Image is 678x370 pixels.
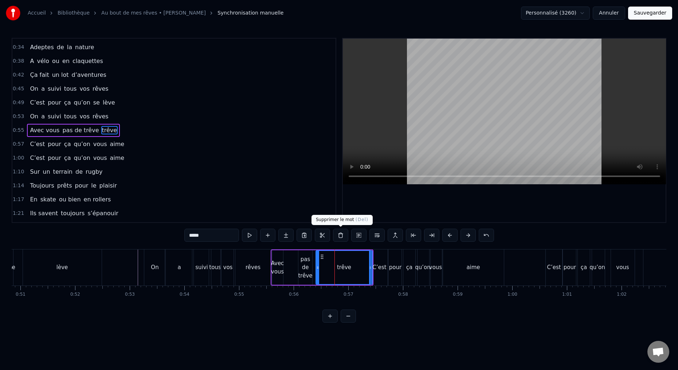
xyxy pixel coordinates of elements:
[79,84,90,93] span: vos
[56,263,68,272] div: lève
[63,154,72,162] span: ça
[372,263,386,272] div: C’est
[453,292,463,298] div: 0:59
[109,140,125,148] span: aime
[29,168,40,176] span: Sur
[29,112,39,121] span: On
[29,126,60,134] span: Avec vous
[271,259,284,276] div: Avec vous
[85,168,103,176] span: rugby
[29,71,50,79] span: Ça fait
[337,263,351,272] div: trêve
[28,9,46,17] a: Accueil
[63,140,72,148] span: ça
[109,154,125,162] span: aime
[66,43,73,51] span: la
[593,7,625,20] button: Annuler
[209,263,221,272] div: tous
[647,341,669,363] div: Ouvrir le chat
[58,9,90,17] a: Bibliothèque
[13,58,24,65] span: 0:38
[51,71,70,79] span: un lot
[29,154,46,162] span: C’est
[40,195,57,204] span: skate
[344,292,353,298] div: 0:57
[398,292,408,298] div: 0:58
[90,181,97,190] span: le
[62,57,70,65] span: en
[58,195,82,204] span: ou bien
[180,292,189,298] div: 0:54
[73,140,91,148] span: qu’on
[13,71,24,79] span: 0:42
[29,98,46,107] span: C’est
[628,7,672,20] button: Sauvegarder
[93,140,108,148] span: vous
[47,84,62,93] span: suivi
[6,6,20,20] img: youka
[101,126,118,134] span: trêve
[13,168,24,176] span: 1:10
[466,263,480,272] div: aime
[92,112,109,121] span: rêves
[223,263,233,272] div: vos
[83,195,112,204] span: en rollers
[74,43,95,51] span: nature
[29,84,39,93] span: On
[93,154,108,162] span: vous
[581,263,587,272] div: ça
[63,84,78,93] span: tous
[356,217,368,222] span: ( Del )
[102,98,116,107] span: lève
[9,263,15,272] div: se
[92,84,109,93] span: rêves
[13,154,24,162] span: 1:00
[47,154,62,162] span: pour
[79,112,90,121] span: vos
[73,154,91,162] span: qu’on
[389,263,401,272] div: pour
[40,112,46,121] span: a
[564,263,576,272] div: pour
[63,112,78,121] span: tous
[547,263,561,272] div: C’est
[13,196,24,203] span: 1:17
[13,127,24,134] span: 0:55
[298,255,312,280] div: pas de trêve
[93,98,101,107] span: se
[75,168,83,176] span: de
[29,209,58,217] span: Ils savent
[70,292,80,298] div: 0:52
[71,71,107,79] span: d’aventures
[16,292,26,298] div: 0:51
[125,292,135,298] div: 0:53
[73,98,91,107] span: qu’on
[60,209,86,217] span: toujours
[62,126,99,134] span: pas de trêve
[195,263,208,272] div: suivi
[52,168,73,176] span: terrain
[406,263,412,272] div: ça
[617,292,627,298] div: 1:02
[289,292,299,298] div: 0:56
[87,209,119,217] span: s’épanouir
[47,98,62,107] span: pour
[40,84,46,93] span: a
[29,57,35,65] span: A
[13,99,24,106] span: 0:49
[29,181,55,190] span: Toujours
[415,263,430,272] div: qu’on
[29,43,54,51] span: Adeptes
[13,210,24,217] span: 1:21
[13,141,24,148] span: 0:57
[56,181,73,190] span: prêts
[51,57,60,65] span: ou
[29,195,38,204] span: En
[99,181,118,190] span: plaisir
[29,140,46,148] span: C’est
[217,9,284,17] span: Synchronisation manuelle
[429,263,442,272] div: vous
[151,263,158,272] div: On
[246,263,260,272] div: rêves
[42,168,51,176] span: un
